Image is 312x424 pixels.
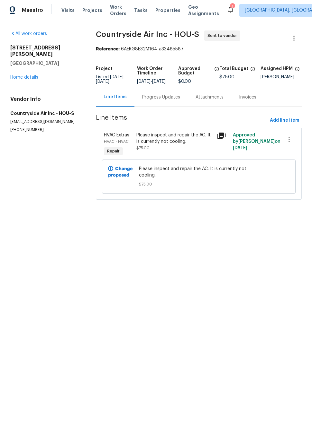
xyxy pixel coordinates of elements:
[104,94,127,100] div: Line Items
[267,115,302,126] button: Add line item
[139,181,259,187] span: $75.00
[82,7,102,13] span: Projects
[270,117,299,125] span: Add line item
[261,75,302,79] div: [PERSON_NAME]
[10,31,47,36] a: All work orders
[10,96,80,102] h4: Vendor Info
[137,79,151,84] span: [DATE]
[96,46,302,52] div: 6AERG8E32M164-a33485587
[152,79,166,84] span: [DATE]
[10,110,80,117] h5: Countryside Air Inc - HOU-S
[110,75,124,79] span: [DATE]
[134,8,148,13] span: Tasks
[96,66,113,71] h5: Project
[96,30,199,38] span: Countryside Air Inc - HOU-S
[96,115,267,126] span: Line Items
[233,146,247,150] span: [DATE]
[96,75,125,84] span: -
[136,146,150,150] span: $75.00
[104,133,129,137] span: HVAC Extras
[250,66,255,75] span: The total cost of line items that have been proposed by Opendoor. This sum includes line items th...
[105,148,122,154] span: Repair
[96,47,120,51] b: Reference:
[214,66,219,79] span: The total cost of line items that have been approved by both Opendoor and the Trade Partner. This...
[10,119,80,125] p: [EMAIL_ADDRESS][DOMAIN_NAME]
[136,132,213,145] div: Please inspect and repair the AC. It is currently not cooling.
[108,167,133,177] b: Change proposed
[217,132,229,140] div: 1
[104,140,129,143] span: HVAC - HVAC
[10,75,38,80] a: Home details
[137,79,166,84] span: -
[219,75,234,79] span: $75.00
[207,32,240,39] span: Sent to vendor
[239,94,256,100] div: Invoices
[139,166,259,178] span: Please inspect and repair the AC. It is currently not cooling.
[295,66,300,75] span: The hpm assigned to this work order.
[22,7,43,13] span: Maestro
[10,60,80,66] h5: [GEOGRAPHIC_DATA]
[230,4,234,10] div: 1
[155,7,180,13] span: Properties
[10,45,80,57] h2: [STREET_ADDRESS][PERSON_NAME]
[188,4,219,17] span: Geo Assignments
[96,79,109,84] span: [DATE]
[96,75,125,84] span: Listed
[219,66,248,71] h5: Total Budget
[233,133,280,150] span: Approved by [PERSON_NAME] on
[137,66,178,75] h5: Work Order Timeline
[61,7,75,13] span: Visits
[10,127,80,133] p: [PHONE_NUMBER]
[142,94,180,100] div: Progress Updates
[178,79,191,84] span: $0.00
[261,66,293,71] h5: Assigned HPM
[110,4,126,17] span: Work Orders
[196,94,224,100] div: Attachments
[178,66,212,75] h5: Approved Budget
